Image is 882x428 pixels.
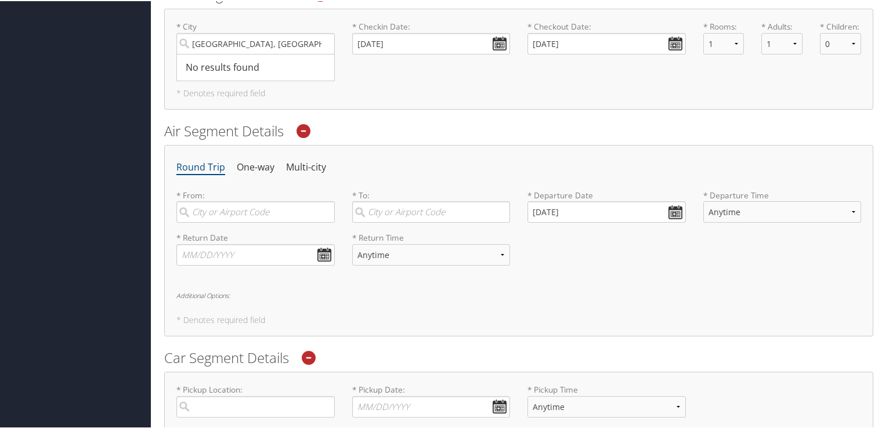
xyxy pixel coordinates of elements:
[237,156,274,177] li: One-way
[703,200,862,222] select: * Departure Time
[176,156,225,177] li: Round Trip
[176,231,335,242] label: * Return Date
[352,32,511,53] input: * Checkin Date:
[527,32,686,53] input: * Checkout Date:
[176,20,335,53] label: * City
[703,20,744,31] label: * Rooms:
[176,291,861,298] h6: Additional Options:
[527,395,686,416] select: * Pickup Time
[527,200,686,222] input: MM/DD/YYYY
[527,20,686,53] label: * Checkout Date:
[352,395,511,416] input: * Pickup Date:
[352,20,511,53] label: * Checkin Date:
[176,243,335,264] input: MM/DD/YYYY
[352,231,511,242] label: * Return Time
[527,383,686,425] label: * Pickup Time
[761,20,803,31] label: * Adults:
[176,188,335,222] label: * From:
[176,32,335,53] input: No results found
[352,200,511,222] input: City or Airport Code
[703,188,862,231] label: * Departure Time
[176,315,861,323] h5: * Denotes required field
[286,156,326,177] li: Multi-city
[176,88,861,96] h5: * Denotes required field
[176,383,335,416] label: * Pickup Location:
[164,120,873,140] h2: Air Segment Details
[164,347,873,367] h2: Car Segment Details
[352,188,511,222] label: * To:
[176,200,335,222] input: City or Airport Code
[352,383,511,416] label: * Pickup Date:
[176,64,861,71] h6: Additional Options:
[820,20,861,31] label: * Children:
[527,188,686,200] label: * Departure Date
